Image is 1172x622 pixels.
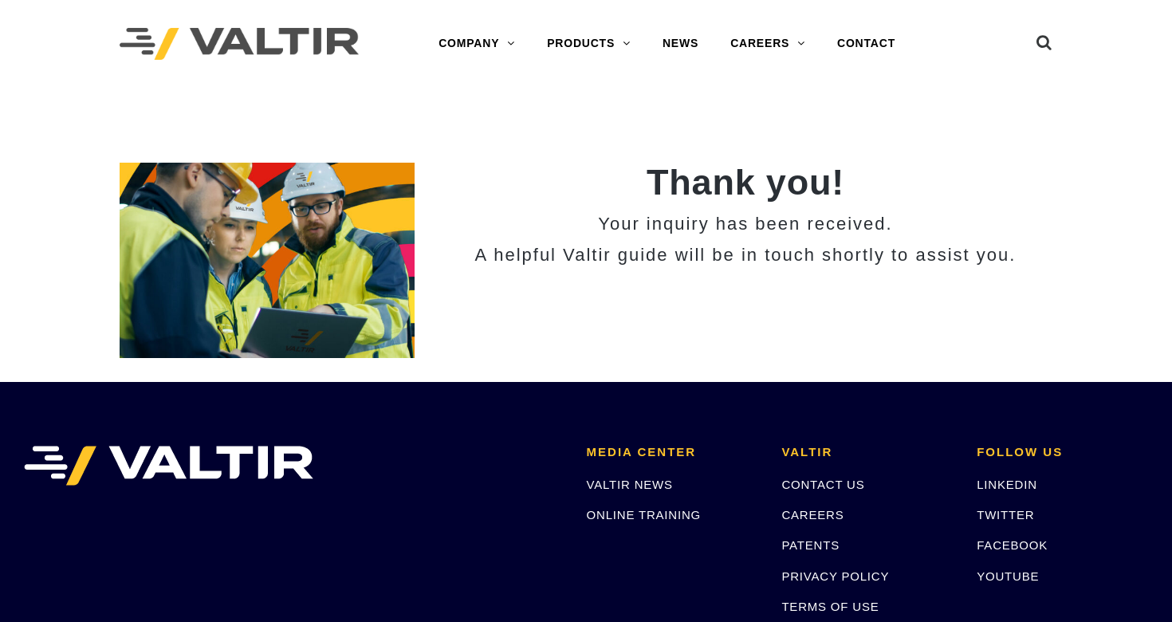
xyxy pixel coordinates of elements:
img: 2 Home_Team [120,163,415,358]
img: Valtir [120,28,359,61]
a: CONTACT [821,28,911,60]
a: ONLINE TRAINING [587,508,701,522]
a: YOUTUBE [977,569,1039,583]
h2: VALTIR [781,446,953,459]
a: CAREERS [781,508,844,522]
a: COMPANY [423,28,531,60]
a: VALTIR NEWS [587,478,673,491]
a: TWITTER [977,508,1034,522]
a: PATENTS [781,538,840,552]
img: VALTIR [24,446,313,486]
a: NEWS [647,28,714,60]
h2: FOLLOW US [977,446,1148,459]
a: FACEBOOK [977,538,1048,552]
a: CAREERS [714,28,821,60]
h2: MEDIA CENTER [587,446,758,459]
strong: Thank you! [647,162,844,203]
h3: Your inquiry has been received. [439,215,1052,234]
a: PRIVACY POLICY [781,569,889,583]
a: CONTACT US [781,478,864,491]
a: LINKEDIN [977,478,1037,491]
a: TERMS OF USE [781,600,879,613]
a: PRODUCTS [531,28,647,60]
h3: A helpful Valtir guide will be in touch shortly to assist you. [439,246,1052,265]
